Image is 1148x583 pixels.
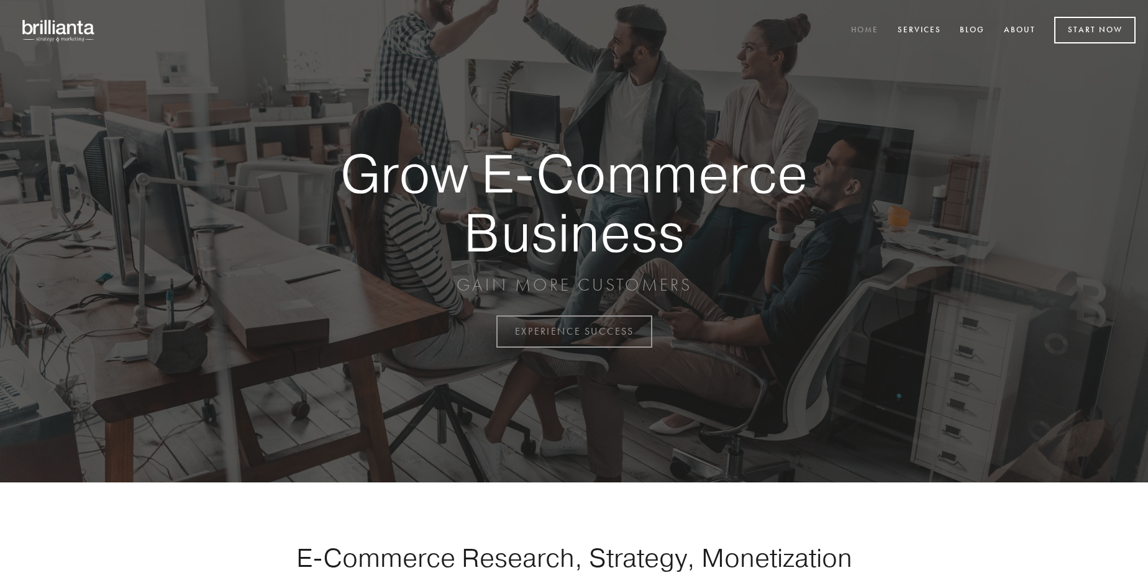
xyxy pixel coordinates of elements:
a: Home [843,20,886,41]
a: EXPERIENCE SUCCESS [496,315,652,348]
img: brillianta - research, strategy, marketing [12,12,106,48]
a: Blog [952,20,993,41]
p: GAIN MORE CUSTOMERS [297,274,851,296]
a: About [996,20,1044,41]
a: Services [890,20,949,41]
strong: Grow E-Commerce Business [297,144,851,261]
h1: E-Commerce Research, Strategy, Monetization [257,542,891,573]
a: Start Now [1054,17,1136,43]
